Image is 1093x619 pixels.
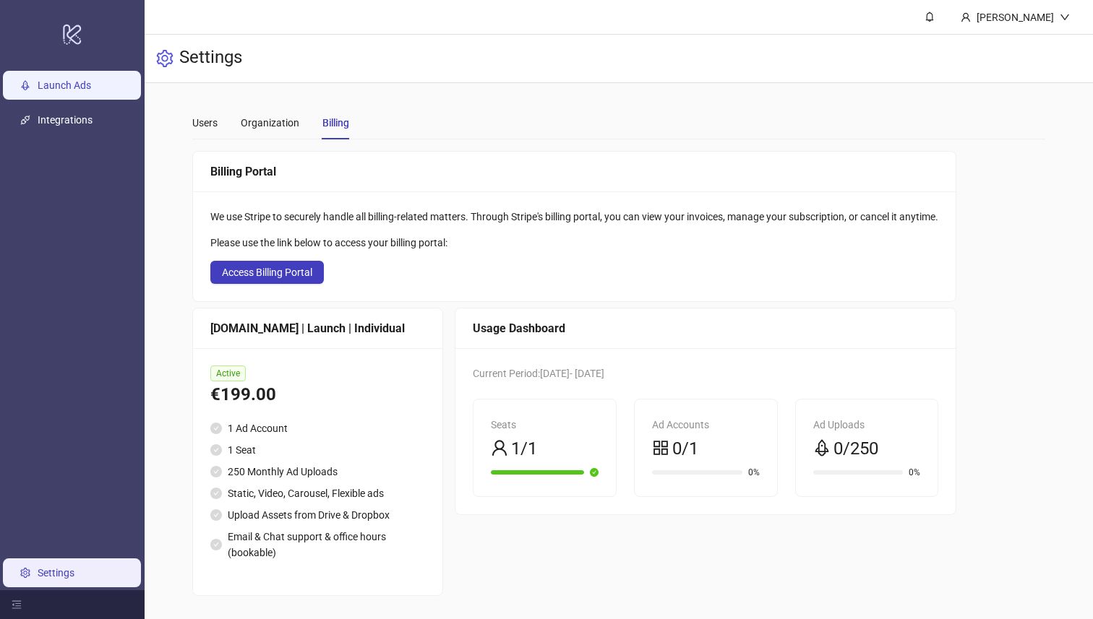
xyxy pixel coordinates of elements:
[210,319,425,337] div: [DOMAIN_NAME] | Launch | Individual
[322,115,349,131] div: Billing
[672,436,698,463] span: 0/1
[210,442,425,458] li: 1 Seat
[192,115,218,131] div: Users
[241,115,299,131] div: Organization
[473,319,938,337] div: Usage Dashboard
[210,464,425,480] li: 250 Monthly Ad Uploads
[813,417,921,433] div: Ad Uploads
[210,485,425,501] li: Static, Video, Carousel, Flexible ads
[156,50,173,67] span: setting
[491,439,508,456] span: user
[210,539,222,550] span: check-circle
[652,439,669,456] span: appstore
[210,529,425,560] li: Email & Chat support & office hours (bookable)
[491,417,599,433] div: Seats
[1060,12,1070,22] span: down
[210,423,222,434] span: check-circle
[210,444,222,456] span: check-circle
[652,417,760,433] div: Ad Accounts
[473,368,604,379] span: Current Period: [DATE] - [DATE]
[210,381,425,409] div: €199.00
[12,599,22,610] span: menu-fold
[813,439,831,456] span: rocket
[590,468,599,477] span: check-circle
[179,46,242,71] h3: Settings
[210,507,425,523] li: Upload Assets from Drive & Dropbox
[210,261,324,284] button: Access Billing Portal
[38,115,93,126] a: Integrations
[925,12,935,22] span: bell
[748,468,760,477] span: 0%
[38,567,74,579] a: Settings
[833,436,878,463] span: 0/250
[971,9,1060,25] div: [PERSON_NAME]
[210,163,938,181] div: Billing Portal
[210,488,222,499] span: check-circle
[210,420,425,436] li: 1 Ad Account
[210,466,222,477] span: check-circle
[909,468,920,477] span: 0%
[210,209,938,225] div: We use Stripe to securely handle all billing-related matters. Through Stripe's billing portal, yo...
[210,365,246,381] span: Active
[210,235,938,251] div: Please use the link below to access your billing portal:
[38,80,91,92] a: Launch Ads
[210,509,222,521] span: check-circle
[511,436,537,463] span: 1/1
[222,267,312,278] span: Access Billing Portal
[961,12,971,22] span: user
